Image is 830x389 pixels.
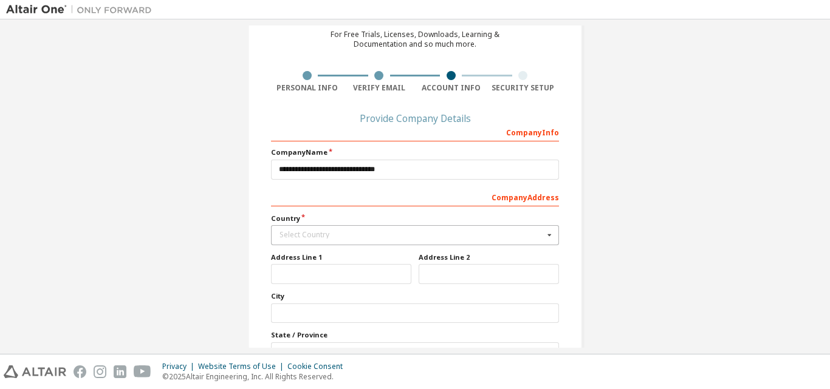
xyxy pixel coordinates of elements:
[271,291,559,301] label: City
[419,252,559,262] label: Address Line 2
[415,83,487,93] div: Account Info
[287,362,350,371] div: Cookie Consent
[271,214,559,223] label: Country
[4,365,66,378] img: altair_logo.svg
[271,83,343,93] div: Personal Info
[6,4,158,16] img: Altair One
[271,147,559,157] label: Company Name
[134,365,151,378] img: youtube.svg
[271,252,411,262] label: Address Line 1
[331,30,499,49] div: For Free Trials, Licenses, Downloads, Learning & Documentation and so much more.
[271,115,559,122] div: Provide Company Details
[271,122,559,141] div: Company Info
[271,187,559,206] div: Company Address
[343,83,416,93] div: Verify Email
[487,83,560,93] div: Security Setup
[114,365,126,378] img: linkedin.svg
[271,330,559,340] label: State / Province
[94,365,106,378] img: instagram.svg
[162,362,198,371] div: Privacy
[162,371,350,382] p: © 2025 Altair Engineering, Inc. All Rights Reserved.
[74,365,86,378] img: facebook.svg
[198,362,287,371] div: Website Terms of Use
[280,231,544,238] div: Select Country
